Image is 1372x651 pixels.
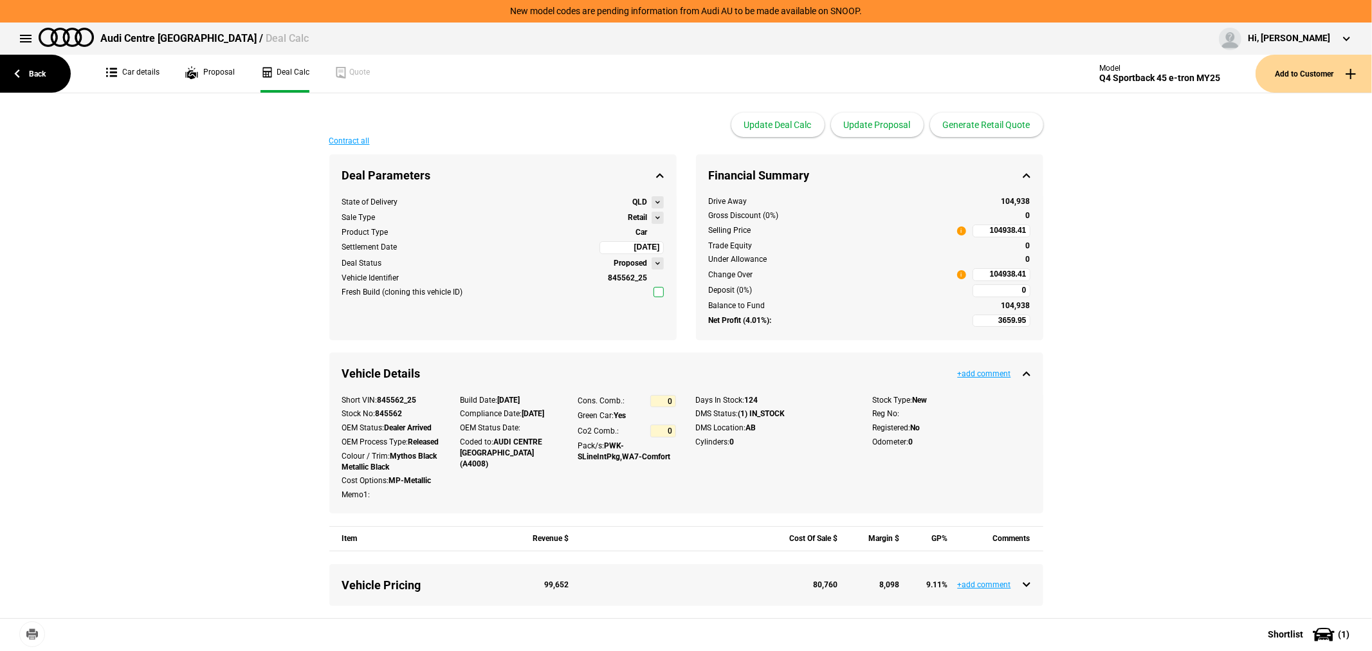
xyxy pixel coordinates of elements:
[608,273,648,282] strong: 845562_25
[782,527,837,551] div: Cost Of Sale $
[376,409,403,418] strong: 845562
[342,408,441,419] div: Stock No:
[342,287,463,298] div: Fresh Build (cloning this vehicle ID)
[913,527,948,551] div: GP%
[696,395,854,406] div: Days In Stock:
[873,437,1030,448] div: Odometer:
[106,55,160,93] a: Car details
[709,210,966,221] div: Gross Discount (0%)
[578,441,670,461] strong: PWK-SLineIntPkg,WA7-Comfort
[1256,55,1372,93] button: Add to Customer
[696,408,854,419] div: DMS Status:
[342,197,398,208] div: State of Delivery
[1099,73,1220,84] div: Q4 Sportback 45 e-tron MY25
[342,490,441,500] div: Memo1:
[911,423,920,432] strong: No
[958,370,1011,378] button: +add comment
[578,426,619,437] div: Co2 Comb.:
[1248,32,1330,45] div: Hi, [PERSON_NAME]
[709,315,772,326] strong: Net Profit (4.01%):
[696,154,1043,196] div: Financial Summary
[342,227,389,238] div: Product Type
[342,451,441,473] div: Colour / Trim:
[709,196,966,207] div: Drive Away
[266,32,309,44] span: Deal Calc
[1002,301,1030,310] strong: 104,938
[745,396,758,405] strong: 124
[738,409,785,418] strong: (1) IN_STOCK
[973,225,1030,237] input: 104938.41
[614,258,648,269] strong: Proposed
[851,527,899,551] div: Margin $
[329,137,370,145] button: Contract all
[578,441,676,463] div: Pack/s:
[342,452,437,472] strong: Mythos Black Metallic Black
[957,226,966,235] span: i
[185,55,235,93] a: Proposal
[342,212,376,223] div: Sale Type
[578,410,676,421] div: Green Car:
[746,423,756,432] strong: AB
[329,154,677,196] div: Deal Parameters
[521,527,569,551] div: Revenue $
[930,113,1043,137] button: Generate Retail Quote
[628,212,648,223] strong: Retail
[709,285,966,296] div: Deposit (0%)
[650,425,676,437] input: 0
[614,411,626,420] strong: Yes
[342,273,399,284] div: Vehicle Identifier
[731,113,825,137] button: Update Deal Calc
[460,437,542,468] strong: AUDI CENTRE [GEOGRAPHIC_DATA] (A4008)
[696,437,854,448] div: Cylinders:
[973,315,1030,327] input: 3659.95
[957,270,966,279] span: i
[709,254,966,265] div: Under Allowance
[342,527,508,551] div: Item
[650,395,676,408] input: 0
[873,395,1030,406] div: Stock Type:
[342,577,508,593] div: Vehicle Pricing
[342,242,398,253] div: Settlement Date
[578,396,625,407] div: Cons. Comb.:
[879,580,899,589] strong: 8,098
[408,437,439,446] strong: Released
[1002,197,1030,206] strong: 104,938
[342,423,441,434] div: OEM Status:
[497,396,520,405] strong: [DATE]
[1026,211,1030,220] strong: 0
[460,395,558,406] div: Build Date:
[1026,255,1030,264] strong: 0
[633,197,648,208] strong: QLD
[599,241,664,254] input: 29/09/2025
[958,581,1011,589] button: +add comment
[100,32,309,46] div: Audi Centre [GEOGRAPHIC_DATA] /
[709,270,753,280] div: Change Over
[329,353,1043,394] div: Vehicle Details
[342,395,441,406] div: Short VIN:
[1026,241,1030,250] strong: 0
[460,423,558,434] div: OEM Status Date:
[342,437,441,448] div: OEM Process Type:
[1268,630,1303,639] span: Shortlist
[1099,64,1220,73] div: Model
[261,55,309,93] a: Deal Calc
[973,284,1030,297] input: 0
[813,580,837,589] strong: 80,760
[1338,630,1349,639] span: ( 1 )
[385,423,432,432] strong: Dealer Arrived
[909,437,913,446] strong: 0
[389,476,432,485] strong: MP-Metallic
[460,408,558,419] div: Compliance Date:
[913,580,948,591] div: 9.11 %
[1249,618,1372,650] button: Shortlist(1)
[973,268,1030,281] input: 104938.41
[831,113,924,137] button: Update Proposal
[709,225,751,236] div: Selling Price
[460,437,558,469] div: Coded to:
[342,475,441,486] div: Cost Options:
[961,527,1030,551] div: Comments
[378,396,417,405] strong: 845562_25
[522,409,544,418] strong: [DATE]
[709,300,966,311] div: Balance to Fund
[873,423,1030,434] div: Registered:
